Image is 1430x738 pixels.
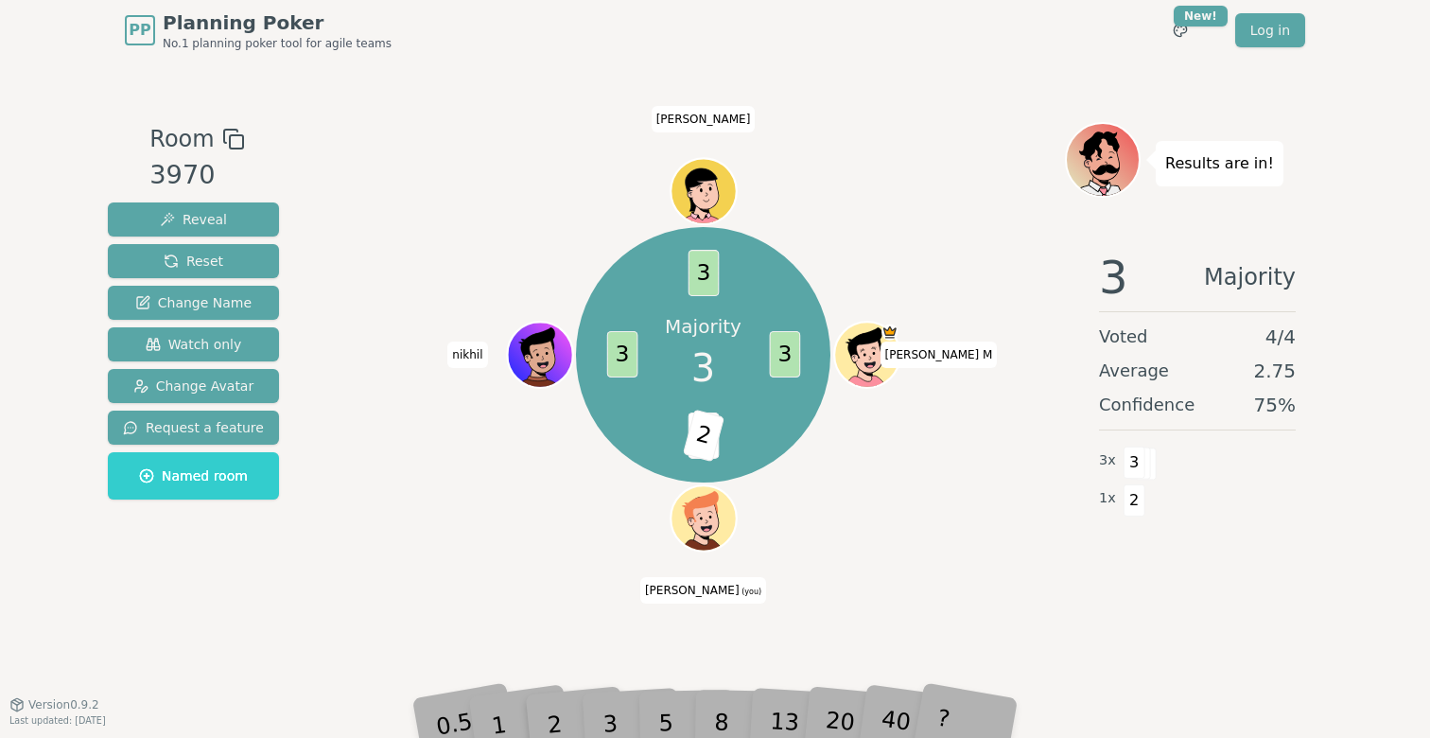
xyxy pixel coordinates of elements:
span: No.1 planning poker tool for agile teams [163,36,392,51]
span: Request a feature [123,418,264,437]
p: Results are in! [1165,150,1274,177]
span: Click to change your name [640,577,766,604]
span: Majority [1204,255,1296,300]
span: 2 [1124,484,1145,517]
span: Average [1099,358,1169,384]
span: Version 0.9.2 [28,697,99,712]
span: Thilak M is the host [881,324,898,340]
span: Change Name [135,293,252,312]
button: Click to change your avatar [672,487,734,549]
span: Planning Poker [163,9,392,36]
span: 3 [688,250,719,296]
span: Change Avatar [133,377,254,395]
button: Named room [108,452,279,500]
span: 3 [769,331,800,378]
p: Majority [665,313,741,340]
span: 75 % [1254,392,1296,418]
button: Request a feature [108,411,279,445]
span: 3 x [1099,450,1116,471]
button: New! [1163,13,1197,47]
span: PP [129,19,150,42]
div: New! [1174,6,1228,26]
span: Named room [139,466,248,485]
span: Click to change your name [881,342,998,368]
span: 1 x [1099,488,1116,509]
span: 3 [606,331,637,378]
span: 4 / 4 [1265,324,1296,350]
span: Click to change your name [652,106,756,132]
span: Voted [1099,324,1148,350]
span: Reveal [160,210,227,229]
a: PPPlanning PokerNo.1 planning poker tool for agile teams [125,9,392,51]
button: Watch only [108,327,279,361]
span: Watch only [146,335,242,354]
button: Version0.9.2 [9,697,99,712]
span: 3 [1099,255,1128,300]
span: Last updated: [DATE] [9,715,106,726]
span: (you) [740,588,762,596]
button: Reveal [108,202,279,237]
span: 2.75 [1253,358,1296,384]
span: Room [149,122,214,156]
span: Confidence [1099,392,1195,418]
button: Change Avatar [108,369,279,403]
span: Click to change your name [447,342,487,368]
button: Reset [108,244,279,278]
span: 3 [691,340,715,396]
div: 3970 [149,156,244,195]
a: Log in [1235,13,1305,47]
span: 2 [682,410,724,463]
span: Reset [164,252,223,271]
button: Change Name [108,286,279,320]
span: 3 [1124,447,1145,479]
